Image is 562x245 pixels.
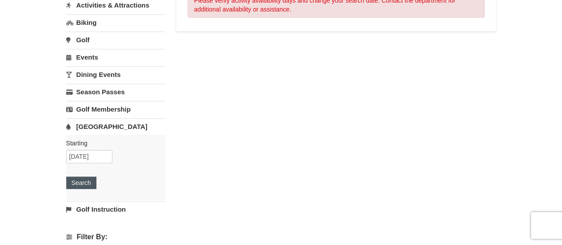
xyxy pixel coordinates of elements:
[66,139,159,148] label: Starting
[66,233,165,241] h4: Filter By:
[66,32,165,48] a: Golf
[66,177,96,189] button: Search
[66,14,165,31] a: Biking
[66,49,165,65] a: Events
[66,101,165,117] a: Golf Membership
[66,66,165,83] a: Dining Events
[66,84,165,100] a: Season Passes
[66,201,165,217] a: Golf Instruction
[66,118,165,135] a: [GEOGRAPHIC_DATA]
